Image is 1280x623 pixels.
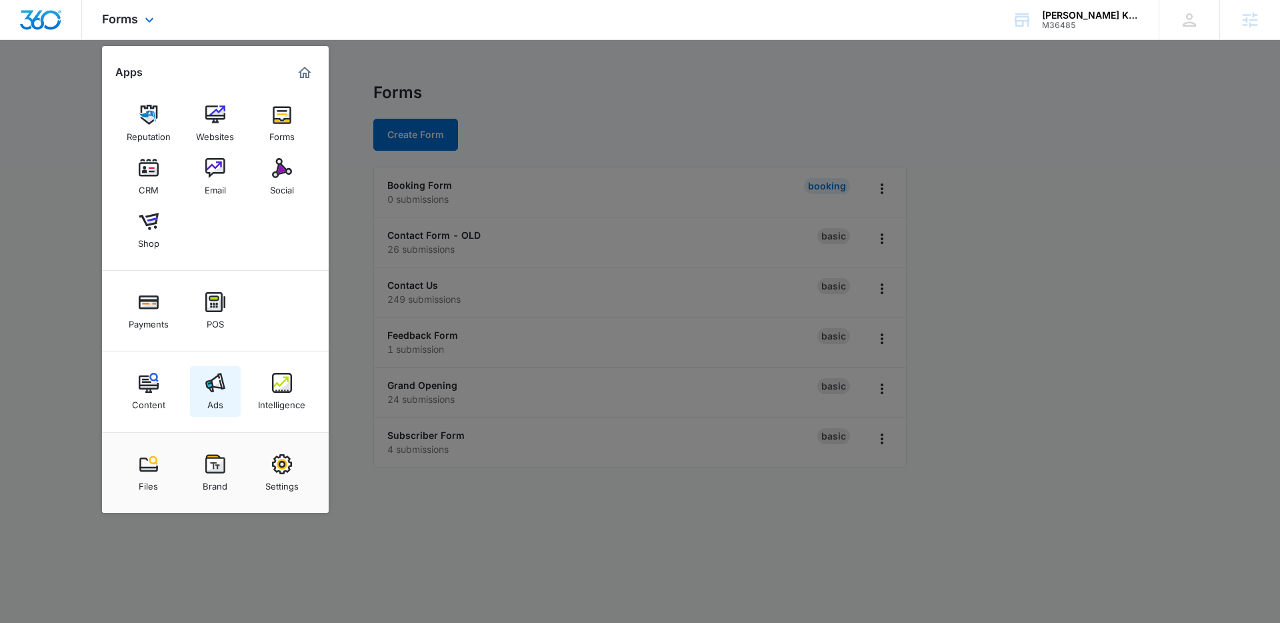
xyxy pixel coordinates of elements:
[294,62,315,83] a: Marketing 360® Dashboard
[257,151,307,202] a: Social
[123,98,174,149] a: Reputation
[138,231,159,249] div: Shop
[190,366,241,417] a: Ads
[190,285,241,336] a: POS
[123,205,174,255] a: Shop
[115,66,143,79] h2: Apps
[127,125,171,142] div: Reputation
[205,178,226,195] div: Email
[132,393,165,410] div: Content
[196,125,234,142] div: Websites
[123,151,174,202] a: CRM
[203,474,227,492] div: Brand
[207,393,223,410] div: Ads
[139,474,158,492] div: Files
[1042,10,1139,21] div: account name
[1042,21,1139,30] div: account id
[139,178,159,195] div: CRM
[257,98,307,149] a: Forms
[123,448,174,498] a: Files
[123,285,174,336] a: Payments
[190,151,241,202] a: Email
[269,125,295,142] div: Forms
[207,312,224,330] div: POS
[265,474,299,492] div: Settings
[270,178,294,195] div: Social
[123,366,174,417] a: Content
[129,312,169,330] div: Payments
[102,12,138,26] span: Forms
[190,448,241,498] a: Brand
[257,366,307,417] a: Intelligence
[258,393,305,410] div: Intelligence
[190,98,241,149] a: Websites
[257,448,307,498] a: Settings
